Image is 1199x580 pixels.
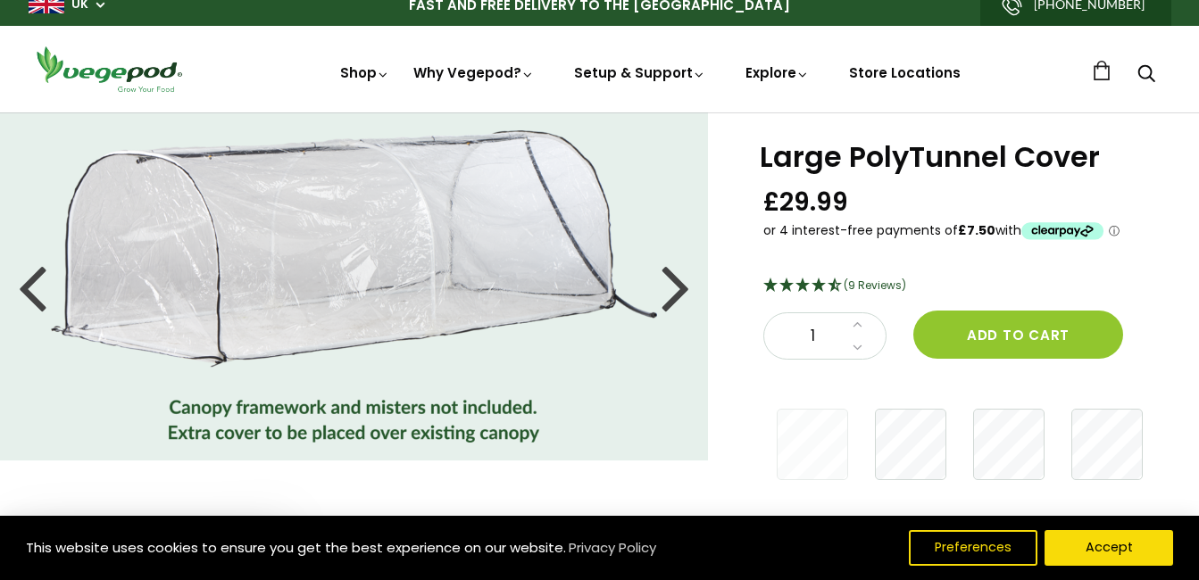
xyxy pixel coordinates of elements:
button: Preferences [909,530,1037,566]
span: 4.44 Stars - 9 Reviews [844,278,906,293]
a: Privacy Policy (opens in a new tab) [566,532,659,564]
a: Increase quantity by 1 [847,313,868,336]
a: Explore [745,63,810,82]
img: Vegepod [29,44,189,95]
span: This website uses cookies to ensure you get the best experience on our website. [26,538,566,557]
a: Setup & Support [574,63,706,82]
a: Why Vegepod? [413,63,535,82]
a: Store Locations [849,63,961,82]
img: Large PolyTunnel Cover [51,130,657,443]
button: Add to cart [913,311,1123,359]
h1: Large PolyTunnel Cover [760,143,1154,171]
a: Shop [340,63,390,82]
button: Accept [1045,530,1173,566]
a: Decrease quantity by 1 [847,336,868,360]
div: 4.44 Stars - 9 Reviews [763,275,1154,298]
span: £29.99 [763,186,848,219]
span: 1 [782,325,843,348]
a: Search [1137,66,1155,85]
